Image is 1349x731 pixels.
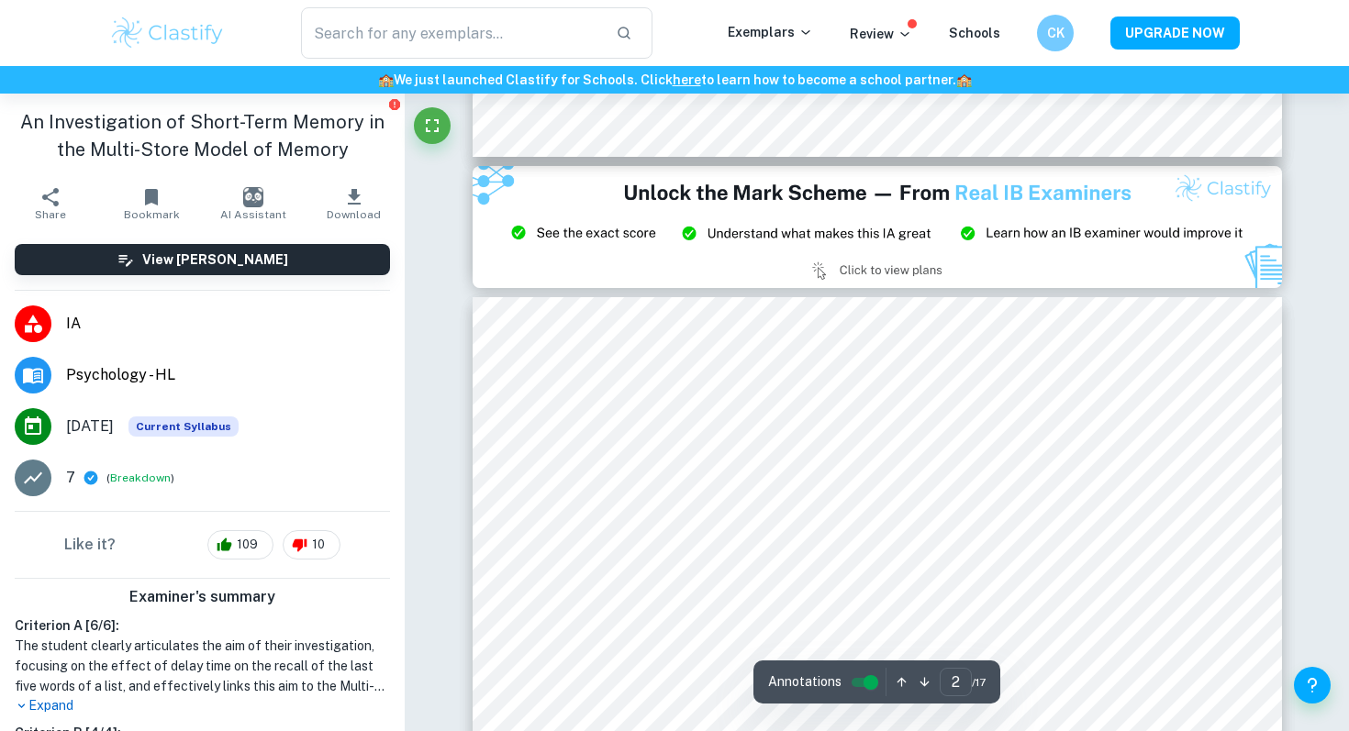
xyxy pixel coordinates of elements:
[673,72,701,87] a: here
[1110,17,1240,50] button: UPGRADE NOW
[15,636,390,696] h1: The student clearly articulates the aim of their investigation, focusing on the effect of delay t...
[66,415,114,437] span: [DATE]
[956,72,972,87] span: 🏫
[109,15,226,51] img: Clastify logo
[66,467,75,489] p: 7
[768,672,842,692] span: Annotations
[850,24,912,44] p: Review
[327,208,381,221] span: Download
[66,313,390,335] span: IA
[15,615,390,636] h6: Criterion A [ 6 / 6 ]:
[243,187,263,207] img: AI Assistant
[949,26,1000,40] a: Schools
[124,208,180,221] span: Bookmark
[1037,15,1074,51] button: CK
[220,208,286,221] span: AI Assistant
[35,208,66,221] span: Share
[283,530,340,559] div: 10
[304,178,405,229] button: Download
[15,244,390,275] button: View [PERSON_NAME]
[302,536,335,554] span: 10
[15,108,390,163] h1: An Investigation of Short-Term Memory in the Multi-Store Model of Memory
[728,22,813,42] p: Exemplars
[7,586,397,608] h6: Examiner's summary
[1294,667,1331,703] button: Help and Feedback
[101,178,202,229] button: Bookmark
[66,364,390,386] span: Psychology - HL
[301,7,601,59] input: Search for any exemplars...
[15,696,390,715] p: Expand
[207,530,273,559] div: 109
[128,416,239,437] div: This exemplar is based on the current syllabus. Feel free to refer to it for inspiration/ideas wh...
[414,107,451,144] button: Fullscreen
[106,470,174,487] span: ( )
[227,536,268,554] span: 109
[110,470,171,486] button: Breakdown
[203,178,304,229] button: AI Assistant
[1045,23,1066,43] h6: CK
[128,416,239,437] span: Current Syllabus
[142,249,288,270] h6: View [PERSON_NAME]
[473,166,1282,287] img: Ad
[4,70,1345,90] h6: We just launched Clastify for Schools. Click to learn how to become a school partner.
[378,72,394,87] span: 🏫
[387,97,401,111] button: Report issue
[972,674,986,691] span: / 17
[64,534,116,556] h6: Like it?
